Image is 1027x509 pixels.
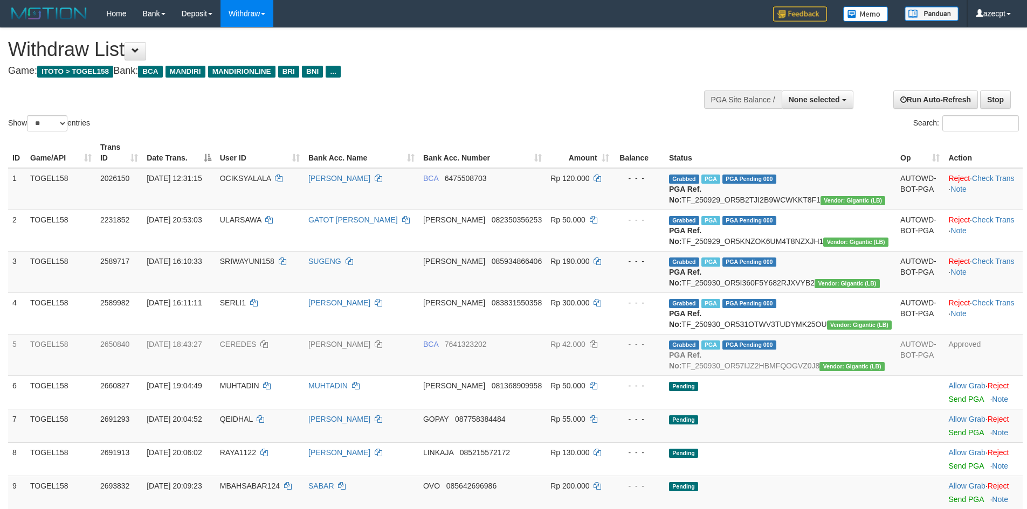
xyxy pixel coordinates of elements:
a: Note [992,428,1008,437]
span: RAYA1122 [220,448,256,457]
th: Date Trans.: activate to sort column descending [142,137,216,168]
a: Note [992,495,1008,504]
span: Copy 6475508703 to clipboard [445,174,487,183]
div: - - - [618,339,660,350]
span: CEREDES [220,340,257,348]
a: SABAR [308,482,334,490]
td: · · [944,168,1023,210]
span: [DATE] 18:43:27 [147,340,202,348]
a: Note [950,268,967,276]
b: PGA Ref. No: [669,309,701,329]
a: Note [992,462,1008,470]
div: PGA Site Balance / [704,90,782,109]
a: Run Auto-Refresh [893,90,978,109]
span: Marked by azecs1 [701,257,720,267]
th: Amount: activate to sort column ascending [546,137,613,168]
a: Reject [948,298,970,307]
span: Pending [669,382,698,391]
span: None selected [789,95,840,104]
span: BCA [423,340,438,348]
span: · [948,381,987,390]
td: TOGEL158 [26,210,96,251]
span: PGA Pending [722,216,776,225]
span: Pending [669,482,698,491]
th: ID [8,137,26,168]
td: · [944,409,1023,442]
div: - - - [618,214,660,225]
label: Search: [913,115,1019,131]
span: Grabbed [669,299,699,308]
td: 6 [8,375,26,409]
span: OCIKSYALALA [220,174,271,183]
a: Reject [988,381,1009,390]
td: 2 [8,210,26,251]
span: 2691293 [100,415,130,423]
td: AUTOWD-BOT-PGA [896,334,944,375]
span: SRIWAYUNI158 [220,257,274,266]
td: AUTOWD-BOT-PGA [896,210,944,251]
td: TOGEL158 [26,442,96,476]
span: 2589982 [100,298,130,307]
span: Rp 120.000 [550,174,589,183]
div: - - - [618,480,660,491]
span: Rp 55.000 [550,415,585,423]
span: · [948,482,987,490]
span: Grabbed [669,216,699,225]
a: Reject [948,215,970,224]
td: · [944,375,1023,409]
span: 2660827 [100,381,130,390]
span: Copy 081368909958 to clipboard [492,381,542,390]
td: 4 [8,292,26,334]
a: Check Trans [972,174,1015,183]
span: Vendor URL: https://dashboard.q2checkout.com/secure [819,362,885,371]
span: Pending [669,449,698,458]
a: [PERSON_NAME] [308,448,370,457]
span: PGA Pending [722,299,776,308]
td: TOGEL158 [26,251,96,292]
img: panduan.png [905,6,959,21]
span: Copy 082350356253 to clipboard [492,215,542,224]
td: AUTOWD-BOT-PGA [896,292,944,334]
span: [DATE] 20:53:03 [147,215,202,224]
a: [PERSON_NAME] [308,340,370,348]
label: Show entries [8,115,90,131]
span: MANDIRI [166,66,205,78]
b: PGA Ref. No: [669,351,701,370]
b: PGA Ref. No: [669,185,701,204]
th: Trans ID: activate to sort column ascending [96,137,142,168]
th: Action [944,137,1023,168]
td: TF_250930_OR531OTWV3TUDYMK25OU [665,292,896,334]
td: · · [944,251,1023,292]
a: Send PGA [948,428,983,437]
span: Marked by azecs1 [701,175,720,184]
span: ... [326,66,340,78]
td: 5 [8,334,26,375]
span: BCA [423,174,438,183]
span: PGA Pending [722,340,776,350]
span: BNI [302,66,323,78]
span: [PERSON_NAME] [423,381,485,390]
span: Grabbed [669,175,699,184]
a: Send PGA [948,495,983,504]
h1: Withdraw List [8,39,674,60]
span: Vendor URL: https://dashboard.q2checkout.com/secure [823,238,888,247]
div: - - - [618,380,660,391]
span: Rp 190.000 [550,257,589,266]
a: Allow Grab [948,482,985,490]
b: PGA Ref. No: [669,268,701,287]
a: Reject [948,174,970,183]
span: 2691913 [100,448,130,457]
span: Marked by azecs1 [701,299,720,308]
a: Send PGA [948,395,983,403]
td: 7 [8,409,26,442]
td: TOGEL158 [26,334,96,375]
td: 3 [8,251,26,292]
span: Vendor URL: https://dashboard.q2checkout.com/secure [827,320,892,330]
span: Copy 085934866406 to clipboard [492,257,542,266]
span: [PERSON_NAME] [423,215,485,224]
span: Vendor URL: https://dashboard.q2checkout.com/secure [821,196,886,205]
a: Reject [988,415,1009,423]
a: Note [950,309,967,318]
span: [DATE] 20:04:52 [147,415,202,423]
td: TOGEL158 [26,292,96,334]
